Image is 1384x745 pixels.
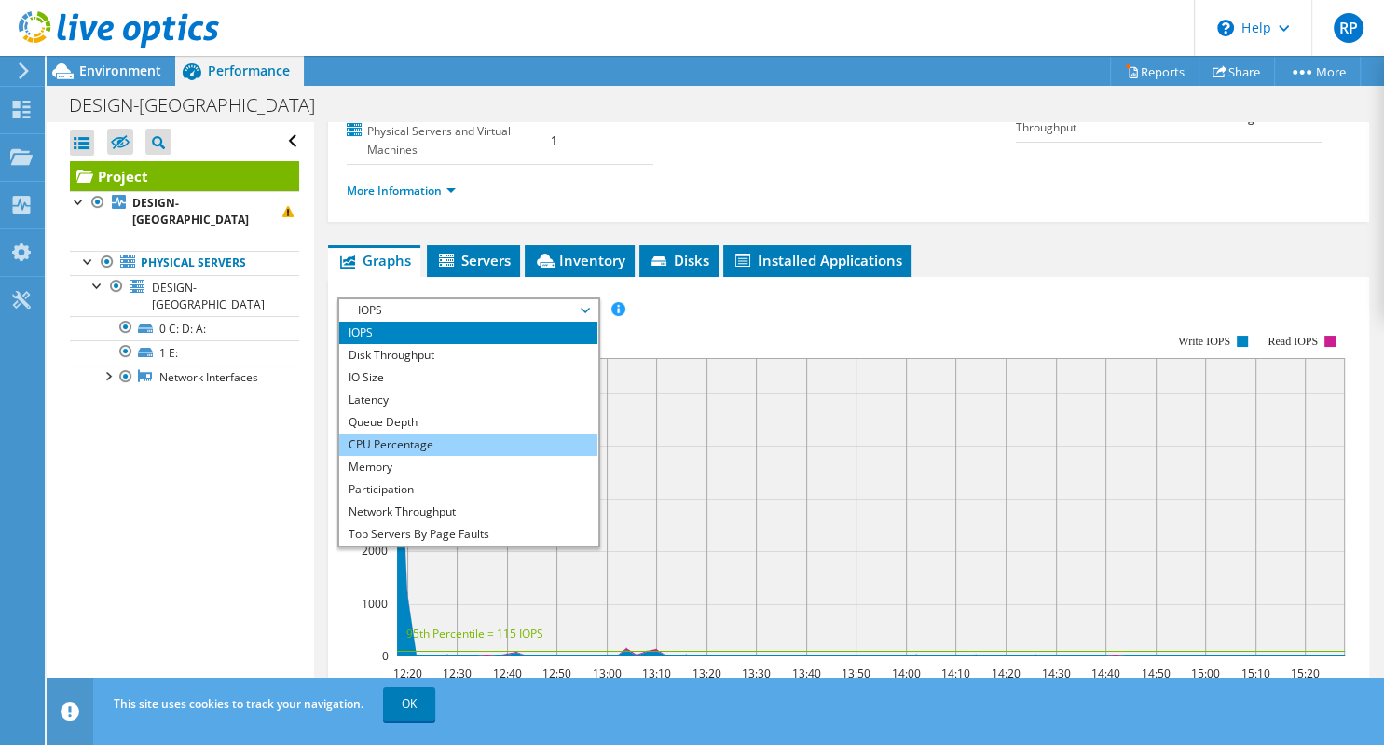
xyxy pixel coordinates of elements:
[1110,57,1199,86] a: Reports
[132,195,249,228] b: DESIGN-[GEOGRAPHIC_DATA]
[383,687,435,721] a: OK
[593,666,622,682] text: 13:00
[70,275,299,316] a: DESIGN-[GEOGRAPHIC_DATA]
[70,366,299,390] a: Network Interfaces
[70,191,299,232] a: DESIGN-[GEOGRAPHIC_DATA]
[733,251,902,269] span: Installed Applications
[406,626,543,642] text: 95th Percentile = 115 IOPS
[1142,666,1171,682] text: 14:50
[692,666,721,682] text: 13:20
[1274,57,1361,86] a: More
[382,648,389,664] text: 0
[941,666,970,682] text: 14:10
[1268,335,1318,348] text: Read IOPS
[339,366,597,389] li: IO Size
[339,434,597,456] li: CPU Percentage
[70,316,299,340] a: 0 C: D: A:
[339,501,597,523] li: Network Throughput
[152,280,265,312] span: DESIGN-[GEOGRAPHIC_DATA]
[114,696,363,711] span: This site uses cookies to track your navigation.
[892,666,921,682] text: 14:00
[1191,666,1220,682] text: 15:00
[339,456,597,478] li: Memory
[339,523,597,545] li: Top Servers By Page Faults
[208,62,290,79] span: Performance
[1291,666,1320,682] text: 15:20
[339,389,597,411] li: Latency
[70,340,299,365] a: 1 E:
[443,666,472,682] text: 12:30
[61,95,344,116] h1: DESIGN-[GEOGRAPHIC_DATA]
[339,344,597,366] li: Disk Throughput
[842,666,870,682] text: 13:50
[642,666,671,682] text: 13:10
[542,666,571,682] text: 12:50
[70,161,299,191] a: Project
[337,251,411,269] span: Graphs
[1199,110,1291,126] b: 13.49 megabits/s
[79,62,161,79] span: Environment
[1042,666,1071,682] text: 14:30
[1217,20,1234,36] svg: \n
[1091,666,1120,682] text: 14:40
[339,478,597,501] li: Participation
[792,666,821,682] text: 13:40
[1199,57,1275,86] a: Share
[347,183,456,199] a: More Information
[1178,335,1230,348] text: Write IOPS
[349,299,588,322] span: IOPS
[534,251,625,269] span: Inventory
[339,411,597,434] li: Queue Depth
[347,122,551,159] label: Physical Servers and Virtual Machines
[649,251,709,269] span: Disks
[70,251,299,275] a: Physical Servers
[393,666,422,682] text: 12:20
[339,322,597,344] li: IOPS
[1241,666,1270,682] text: 15:10
[742,666,771,682] text: 13:30
[551,132,557,148] b: 1
[1334,13,1363,43] span: RP
[362,596,388,612] text: 1000
[436,251,511,269] span: Servers
[362,543,388,559] text: 2000
[493,666,522,682] text: 12:40
[992,666,1021,682] text: 14:20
